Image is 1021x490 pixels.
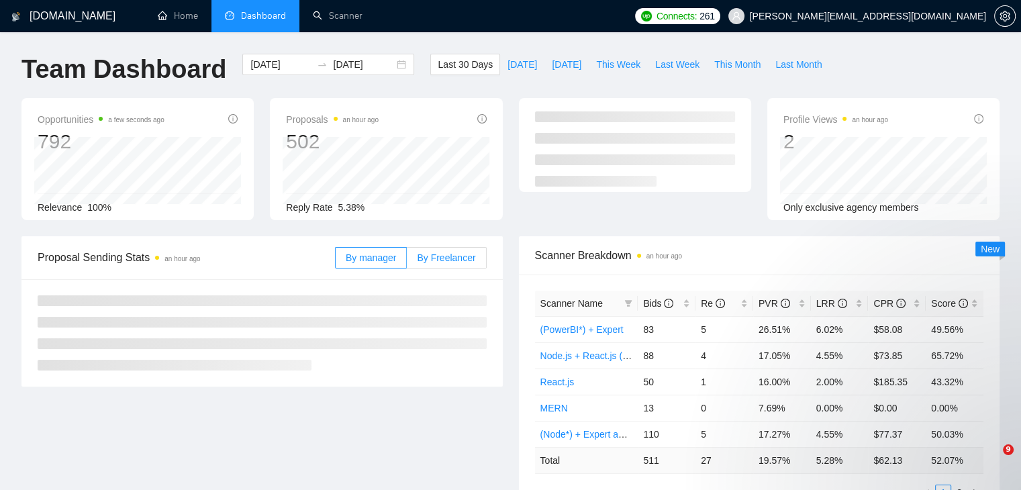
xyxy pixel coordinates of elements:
span: 5.38% [338,202,365,213]
span: info-circle [477,114,487,124]
td: 0 [695,395,753,421]
span: info-circle [838,299,847,308]
span: user [732,11,741,21]
time: an hour ago [164,255,200,262]
td: 19.57 % [753,447,811,473]
a: Node.js + React.js (Expert) [540,350,653,361]
span: CPR [873,298,905,309]
span: Reply Rate [286,202,332,213]
div: 502 [286,129,379,154]
span: Dashboard [241,10,286,21]
a: MERN [540,403,568,413]
span: setting [995,11,1015,21]
button: setting [994,5,1016,27]
button: This Month [707,54,768,75]
button: Last 30 Days [430,54,500,75]
td: Total [535,447,638,473]
span: Relevance [38,202,82,213]
span: Only exclusive agency members [783,202,919,213]
a: setting [994,11,1016,21]
td: 13 [638,395,695,421]
span: This Week [596,57,640,72]
a: (Node*) + Expert and Beginner. [540,429,671,440]
td: 4 [695,342,753,369]
span: PVR [759,298,790,309]
span: Proposal Sending Stats [38,249,335,266]
a: React.js [540,377,575,387]
span: Last Month [775,57,822,72]
span: Proposals [286,111,379,128]
span: 9 [1003,444,1014,455]
button: Last Week [648,54,707,75]
span: Last 30 Days [438,57,493,72]
span: 261 [699,9,714,23]
span: info-circle [716,299,725,308]
td: 26.51% [753,316,811,342]
span: info-circle [959,299,968,308]
span: Last Week [655,57,699,72]
time: a few seconds ago [108,116,164,124]
span: Scanner Breakdown [535,247,984,264]
button: Last Month [768,54,829,75]
span: filter [622,293,635,313]
button: [DATE] [500,54,544,75]
span: to [317,59,328,70]
span: [DATE] [507,57,537,72]
iframe: Intercom notifications message [752,360,1021,454]
div: 792 [38,129,164,154]
td: 65.72% [926,342,983,369]
td: 4.55% [811,342,869,369]
td: 49.56% [926,316,983,342]
td: 1 [695,369,753,395]
span: LRR [816,298,847,309]
span: By manager [346,252,396,263]
td: 27 [695,447,753,473]
td: $ 62.13 [868,447,926,473]
span: Re [701,298,725,309]
span: info-circle [228,114,238,124]
span: [DATE] [552,57,581,72]
td: 17.05% [753,342,811,369]
span: 100% [87,202,111,213]
span: swap-right [317,59,328,70]
span: filter [624,299,632,307]
h1: Team Dashboard [21,54,226,85]
td: 511 [638,447,695,473]
td: $73.85 [868,342,926,369]
td: $58.08 [868,316,926,342]
span: Profile Views [783,111,888,128]
time: an hour ago [343,116,379,124]
span: Score [931,298,967,309]
input: End date [333,57,394,72]
td: 52.07 % [926,447,983,473]
span: Opportunities [38,111,164,128]
td: 88 [638,342,695,369]
span: info-circle [974,114,983,124]
td: 5 [695,316,753,342]
button: This Week [589,54,648,75]
span: By Freelancer [417,252,475,263]
time: an hour ago [852,116,887,124]
span: Bids [643,298,673,309]
td: 6.02% [811,316,869,342]
button: [DATE] [544,54,589,75]
span: info-circle [664,299,673,308]
span: info-circle [896,299,906,308]
span: info-circle [781,299,790,308]
img: logo [11,6,21,28]
span: Connects: [657,9,697,23]
span: This Month [714,57,761,72]
span: Scanner Name [540,298,603,309]
span: New [981,244,1000,254]
img: upwork-logo.png [641,11,652,21]
a: (PowerBI*) + Expert [540,324,624,335]
span: dashboard [225,11,234,20]
td: 5 [695,421,753,447]
a: searchScanner [313,10,362,21]
td: 83 [638,316,695,342]
iframe: Intercom live chat [975,444,1008,477]
time: an hour ago [646,252,682,260]
div: 2 [783,129,888,154]
td: 5.28 % [811,447,869,473]
td: 50 [638,369,695,395]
